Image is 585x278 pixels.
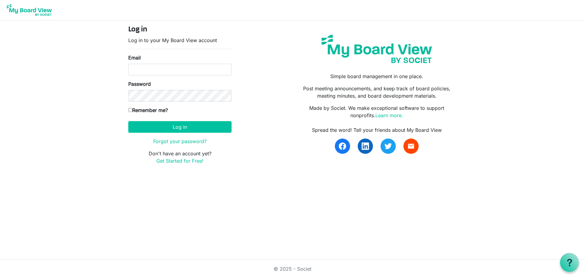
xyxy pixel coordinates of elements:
img: My Board View Logo [5,2,54,18]
button: Log in [128,121,232,133]
img: my-board-view-societ.svg [317,30,437,68]
a: Forgot your password? [153,138,207,144]
img: facebook.svg [339,143,346,150]
label: Password [128,80,151,88]
img: linkedin.svg [362,143,369,150]
label: Remember me? [128,107,168,114]
p: Log in to your My Board View account [128,37,232,44]
p: Made by Societ. We make exceptional software to support nonprofits. [297,104,457,119]
input: Remember me? [128,108,132,112]
p: Don't have an account yet? [128,150,232,164]
label: Email [128,54,141,61]
a: © 2025 - Societ [274,266,311,272]
a: email [403,139,419,154]
div: Spread the word! Tell your friends about My Board View [297,126,457,134]
p: Simple board management in one place. [297,73,457,80]
a: Get Started for Free! [156,158,204,164]
h4: Log in [128,25,232,34]
p: Post meeting announcements, and keep track of board policies, meeting minutes, and board developm... [297,85,457,99]
img: twitter.svg [385,143,392,150]
a: Learn more. [375,112,403,118]
span: email [407,143,415,150]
